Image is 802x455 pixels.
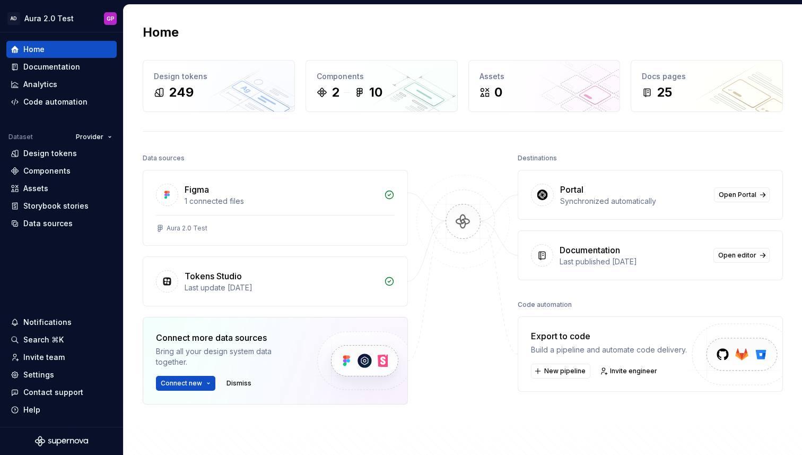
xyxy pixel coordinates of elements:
span: Dismiss [226,379,251,388]
div: Help [23,405,40,415]
a: Invite team [6,349,117,366]
a: Components [6,162,117,179]
div: Contact support [23,387,83,398]
div: Settings [23,370,54,380]
a: Code automation [6,93,117,110]
div: Notifications [23,317,72,328]
a: Home [6,41,117,58]
a: Tokens StudioLast update [DATE] [143,256,408,306]
div: Tokens Studio [185,270,242,282]
div: Portal [560,183,583,196]
div: 1 connected files [185,196,378,207]
div: Code automation [23,97,88,107]
span: Connect new [161,379,202,388]
a: Storybook stories [6,198,117,214]
div: 2 [332,84,339,101]
span: Provider [76,133,103,141]
span: Open Portal [719,191,756,199]
div: Components [23,166,71,176]
button: Dismiss [222,376,256,391]
div: Data sources [143,151,185,166]
a: Settings [6,366,117,383]
div: Documentation [23,62,80,72]
h2: Home [143,24,179,41]
div: Bring all your design system data together. [156,346,299,367]
div: Documentation [560,244,620,256]
button: Connect new [156,376,215,391]
div: 10 [369,84,382,101]
div: Figma [185,183,209,196]
div: Assets [23,183,48,194]
a: Open editor [713,248,770,263]
div: Last update [DATE] [185,282,378,293]
button: Help [6,401,117,418]
div: GP [107,14,115,23]
div: 25 [657,84,672,101]
button: New pipeline [531,364,590,379]
div: Assets [480,71,609,82]
div: Synchronized automatically [560,196,708,207]
div: Analytics [23,79,57,90]
div: Code automation [518,297,572,312]
a: Data sources [6,215,117,232]
div: Dataset [8,133,33,141]
button: Contact support [6,384,117,401]
a: Docs pages25 [631,60,783,112]
div: Data sources [23,218,73,229]
svg: Supernova Logo [35,436,88,447]
div: Components [317,71,447,82]
div: Export to code [531,330,687,342]
button: ADAura 2.0 TestGP [2,7,121,30]
a: Analytics [6,76,117,93]
div: Docs pages [642,71,772,82]
span: Open editor [718,251,756,260]
div: AD [7,12,20,25]
div: Search ⌘K [23,334,64,345]
div: Aura 2.0 Test [167,224,207,233]
a: Assets [6,180,117,197]
a: Design tokens [6,145,117,162]
div: 249 [169,84,194,101]
div: 0 [494,84,502,101]
a: Design tokens249 [143,60,295,112]
a: Documentation [6,58,117,75]
a: Open Portal [714,187,770,202]
div: Aura 2.0 Test [24,13,74,24]
div: Last published [DATE] [560,256,707,267]
div: Invite team [23,352,65,363]
div: Build a pipeline and automate code delivery. [531,345,687,355]
div: Storybook stories [23,201,89,211]
button: Provider [71,130,117,144]
button: Notifications [6,314,117,331]
div: Connect more data sources [156,331,299,344]
a: Figma1 connected filesAura 2.0 Test [143,170,408,246]
a: Components210 [306,60,458,112]
a: Invite engineer [597,364,662,379]
button: Search ⌘K [6,331,117,348]
div: Design tokens [154,71,284,82]
span: New pipeline [544,367,586,375]
div: Destinations [518,151,557,166]
a: Assets0 [468,60,621,112]
div: Home [23,44,45,55]
span: Invite engineer [610,367,657,375]
div: Design tokens [23,148,77,159]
